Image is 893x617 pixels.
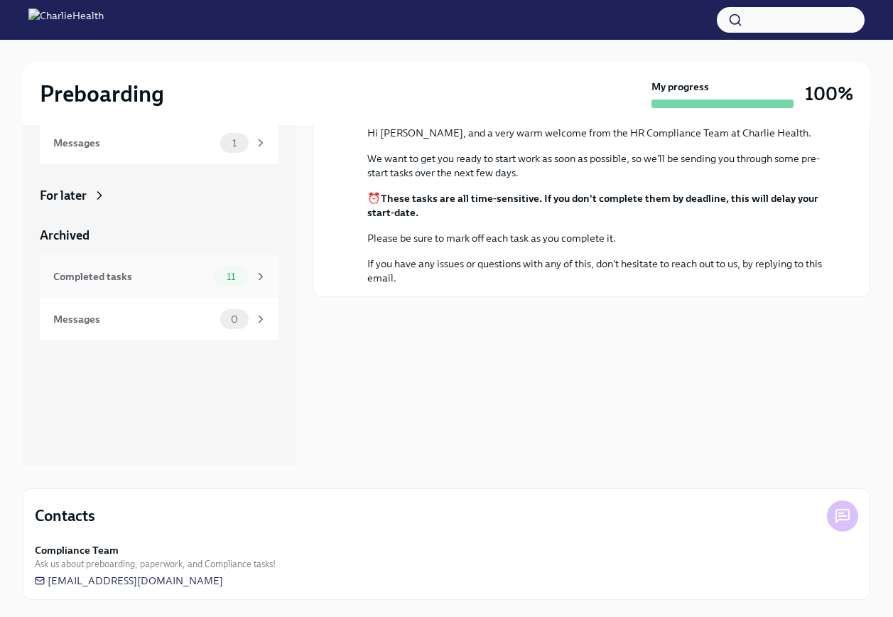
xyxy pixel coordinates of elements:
[40,80,164,108] h2: Preboarding
[53,135,215,151] div: Messages
[224,138,245,149] span: 1
[805,81,853,107] h3: 100%
[35,557,276,571] span: Ask us about preboarding, paperwork, and Compliance tasks!
[367,192,818,219] strong: These tasks are all time-sensitive. If you don't complete them by deadline, this will delay your ...
[222,314,247,325] span: 0
[218,272,244,282] span: 11
[53,311,215,327] div: Messages
[40,187,278,204] a: For later
[367,191,835,220] p: ⏰
[40,227,278,244] a: Archived
[40,187,87,204] div: For later
[53,269,207,284] div: Completed tasks
[40,255,278,298] a: Completed tasks11
[651,80,709,94] strong: My progress
[367,231,835,245] p: Please be sure to mark off each task as you complete it.
[40,122,278,164] a: Messages1
[35,543,119,557] strong: Compliance Team
[35,574,223,588] a: [EMAIL_ADDRESS][DOMAIN_NAME]
[367,151,835,180] p: We want to get you ready to start work as soon as possible, so we'll be sending you through some ...
[40,298,278,340] a: Messages0
[367,257,835,285] p: If you have any issues or questions with any of this, don't hesitate to reach out to us, by reply...
[28,9,104,31] img: CharlieHealth
[35,505,95,527] h4: Contacts
[367,126,835,140] p: Hi [PERSON_NAME], and a very warm welcome from the HR Compliance Team at Charlie Health.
